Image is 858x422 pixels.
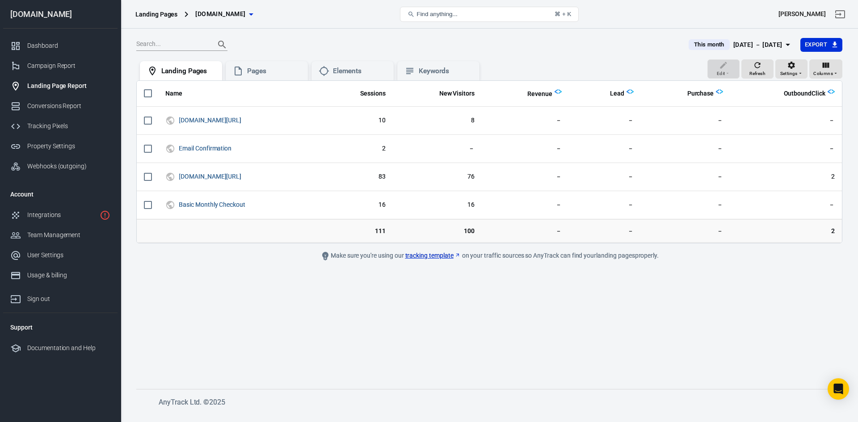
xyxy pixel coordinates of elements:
[3,285,118,309] a: Sign out
[527,90,552,99] span: Revenue
[3,96,118,116] a: Conversions Report
[3,116,118,136] a: Tracking Pixels
[400,116,475,125] span: 8
[326,226,386,235] span: 111
[527,88,552,99] span: Total revenue calculated by AnyTrack.
[690,40,728,49] span: This month
[326,172,386,181] span: 83
[3,136,118,156] a: Property Settings
[3,10,118,18] div: [DOMAIN_NAME]
[161,67,215,76] div: Landing Pages
[400,201,475,209] span: 16
[195,8,245,20] span: readingprograms.com
[610,89,624,98] span: Lead
[27,294,110,304] div: Sign out
[400,7,579,22] button: Find anything...⌘ + K
[179,145,231,152] a: Email Confirmation
[100,210,110,221] svg: 1 networks not verified yet
[27,343,110,353] div: Documentation and Help
[813,70,833,78] span: Columns
[400,226,475,235] span: 100
[687,89,714,98] span: Purchase
[136,39,208,50] input: Search...
[576,116,633,125] span: －
[326,201,386,209] span: 16
[489,172,562,181] span: －
[3,156,118,176] a: Webhooks (outgoing)
[681,38,800,52] button: This month[DATE] － [DATE]
[179,117,241,124] a: [DOMAIN_NAME][URL]
[416,11,457,17] span: Find anything...
[676,89,714,98] span: Purchase
[780,70,798,78] span: Settings
[326,116,386,125] span: 10
[159,397,829,408] h6: AnyTrack Ltd. © 2025
[165,143,175,154] svg: UTM & Web Traffic
[165,200,175,210] svg: UTM & Web Traffic
[419,67,472,76] div: Keywords
[27,41,110,50] div: Dashboard
[3,56,118,76] a: Campaign Report
[405,251,461,260] a: tracking template
[516,88,552,99] span: Total revenue calculated by AnyTrack.
[135,10,177,19] div: Landing Pages
[165,115,175,126] svg: UTM & Web Traffic
[800,38,842,52] button: Export
[555,88,562,95] img: Logo
[778,9,826,19] div: Account id: JWXQKv1Z
[489,201,562,209] span: －
[400,172,475,181] span: 76
[27,162,110,171] div: Webhooks (outgoing)
[741,59,774,79] button: Refresh
[3,184,118,205] li: Account
[349,89,386,98] span: Sessions
[3,265,118,285] a: Usage & billing
[737,116,835,125] span: －
[749,70,765,78] span: Refresh
[137,81,842,243] div: scrollable content
[27,101,110,111] div: Conversions Report
[360,89,386,98] span: Sessions
[716,88,723,95] img: Logo
[489,116,562,125] span: －
[179,117,243,123] span: readingprograms.com/
[627,88,634,95] img: Logo
[27,61,110,71] div: Campaign Report
[648,144,723,153] span: －
[829,4,851,25] a: Sign out
[784,89,825,98] span: OutboundClick
[648,201,723,209] span: －
[179,201,245,208] a: Basic Monthly Checkout
[576,201,633,209] span: －
[555,11,571,17] div: ⌘ + K
[326,144,386,153] span: 2
[165,171,175,182] svg: UTM & Web Traffic
[733,39,782,50] div: [DATE] － [DATE]
[439,89,475,98] span: New Visitors
[27,81,110,91] div: Landing Page Report
[737,201,835,209] span: －
[27,121,110,131] div: Tracking Pixels
[489,144,562,153] span: －
[3,76,118,96] a: Landing Page Report
[809,59,842,79] button: Columns
[428,89,475,98] span: New Visitors
[648,226,723,235] span: －
[489,226,562,235] span: －
[3,205,118,225] a: Integrations
[576,226,633,235] span: －
[27,210,96,220] div: Integrations
[165,89,194,98] span: Name
[288,251,690,261] div: Make sure you're using our on your traffic sources so AnyTrack can find your landing pages properly.
[576,144,633,153] span: －
[3,317,118,338] li: Support
[211,34,233,55] button: Search
[247,67,301,76] div: Pages
[179,173,243,180] span: readingprograms.com/raising-skilled-readers
[27,271,110,280] div: Usage & billing
[179,173,241,180] a: [DOMAIN_NAME][URL]
[828,378,849,400] div: Open Intercom Messenger
[648,172,723,181] span: －
[775,59,808,79] button: Settings
[165,89,182,98] span: Name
